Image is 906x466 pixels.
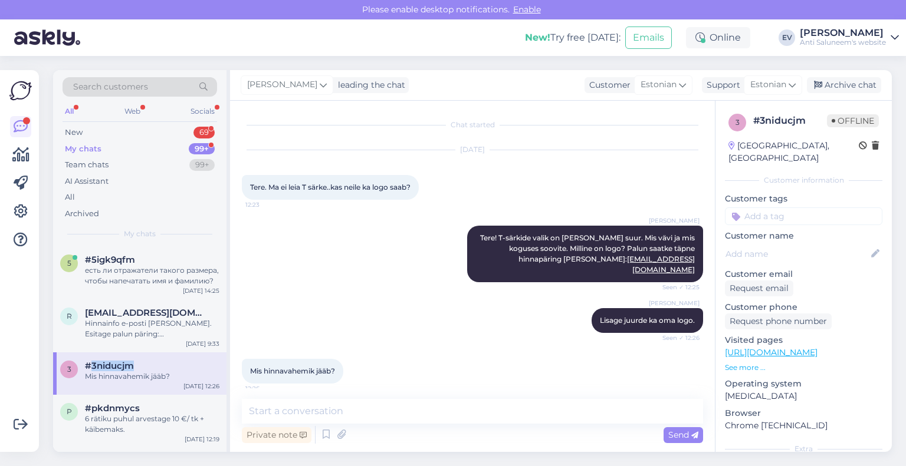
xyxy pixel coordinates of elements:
[725,378,882,390] p: Operating system
[245,200,290,209] span: 12:23
[188,104,217,119] div: Socials
[245,384,290,393] span: 12:26
[63,104,76,119] div: All
[702,79,740,91] div: Support
[800,38,886,47] div: Anti Saluneem's website
[641,78,677,91] span: Estonian
[480,233,697,274] span: Tere! T-särkide valik on [PERSON_NAME] suur. Mis vävi ja mis koguses soovite. Milline on logo? Pa...
[189,159,215,171] div: 99+
[85,414,219,435] div: 6 rätiku puhul arvestage 10 €/ tk + käibemaks.
[627,255,695,274] a: [EMAIL_ADDRESS][DOMAIN_NAME]
[73,81,148,93] span: Search customers
[67,259,71,267] span: 5
[686,27,750,48] div: Online
[65,176,109,187] div: AI Assistant
[736,118,740,127] span: 3
[725,407,882,419] p: Browser
[65,143,101,155] div: My chats
[827,114,879,127] span: Offline
[725,268,882,280] p: Customer email
[725,444,882,454] div: Extra
[525,31,621,45] div: Try free [DATE]:
[649,216,700,225] span: [PERSON_NAME]
[85,265,219,286] div: есть ли отражатели такого размера, чтобы напечатать имя и фамилию?
[124,229,156,239] span: My chats
[67,312,72,320] span: r
[250,366,335,375] span: Mis hinnavahemik jääb?
[750,78,786,91] span: Estonian
[725,207,882,225] input: Add a tag
[725,175,882,186] div: Customer information
[193,127,215,138] div: 69
[65,159,109,171] div: Team chats
[250,183,411,191] span: Tere. Ma ei leia T särke..kas neile ka logo saab?
[185,435,219,444] div: [DATE] 12:19
[186,339,219,348] div: [DATE] 9:33
[65,191,75,203] div: All
[333,79,405,91] div: leading the chat
[779,29,795,46] div: EV
[600,316,695,325] span: Lisage juurde ka oma logo.
[122,104,143,119] div: Web
[725,230,882,242] p: Customer name
[800,28,886,38] div: [PERSON_NAME]
[242,144,703,155] div: [DATE]
[800,28,899,47] a: [PERSON_NAME]Anti Saluneem's website
[9,80,32,102] img: Askly Logo
[725,313,832,329] div: Request phone number
[525,32,550,43] b: New!
[242,427,311,443] div: Private note
[67,407,72,416] span: p
[189,143,215,155] div: 99+
[85,403,140,414] span: #pkdnmycs
[625,27,672,49] button: Emails
[183,382,219,391] div: [DATE] 12:26
[725,390,882,402] p: [MEDICAL_DATA]
[725,301,882,313] p: Customer phone
[725,362,882,373] p: See more ...
[65,208,99,220] div: Archived
[67,365,71,374] span: 3
[85,308,208,318] span: raudnagel86@gmail.com
[510,4,544,15] span: Enable
[668,429,698,440] span: Send
[85,361,134,371] span: #3niducjm
[728,140,859,164] div: [GEOGRAPHIC_DATA], [GEOGRAPHIC_DATA]
[725,334,882,346] p: Visited pages
[85,255,135,265] span: #5igk9qfm
[725,193,882,205] p: Customer tags
[247,78,317,91] span: [PERSON_NAME]
[725,280,793,296] div: Request email
[585,79,631,91] div: Customer
[85,318,219,339] div: Hinnainfo e-posti [PERSON_NAME]. Esitage palun päring: [EMAIL_ADDRESS][DOMAIN_NAME]
[655,333,700,342] span: Seen ✓ 12:26
[725,419,882,432] p: Chrome [TECHNICAL_ID]
[183,286,219,295] div: [DATE] 14:25
[753,114,827,128] div: # 3niducjm
[725,347,818,358] a: [URL][DOMAIN_NAME]
[649,299,700,308] span: [PERSON_NAME]
[242,120,703,130] div: Chat started
[65,127,83,138] div: New
[807,77,881,93] div: Archive chat
[85,371,219,382] div: Mis hinnavahemik jääb?
[655,283,700,292] span: Seen ✓ 12:25
[726,247,869,260] input: Add name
